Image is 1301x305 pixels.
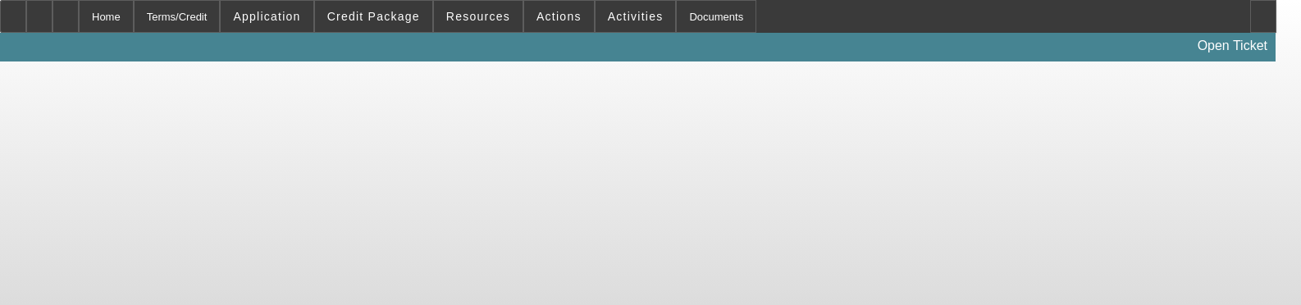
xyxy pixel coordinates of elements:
a: Open Ticket [1191,32,1274,60]
span: Application [233,10,300,23]
span: Activities [608,10,664,23]
span: Credit Package [327,10,420,23]
button: Activities [596,1,676,32]
button: Application [221,1,313,32]
button: Actions [524,1,594,32]
span: Actions [536,10,582,23]
button: Credit Package [315,1,432,32]
button: Resources [434,1,523,32]
span: Resources [446,10,510,23]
